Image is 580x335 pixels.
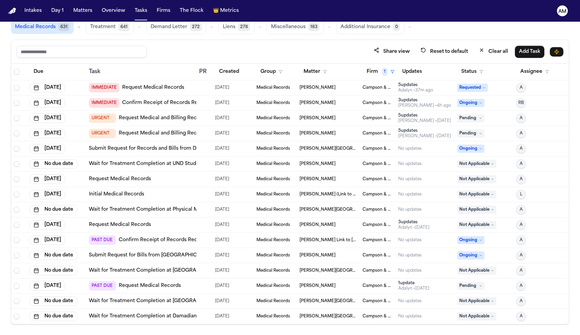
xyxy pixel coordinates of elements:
span: Medical Records [15,24,56,30]
span: Miscellaneous [271,24,306,30]
button: Firms [154,5,173,17]
img: Finch Logo [8,8,16,14]
button: Matters [71,5,95,17]
span: Demand Letter [151,24,187,30]
span: 641 [118,23,130,31]
button: The Flock [177,5,206,17]
button: Demand Letter272 [146,20,206,34]
button: Medical Records631 [11,20,74,34]
span: Liens [223,24,235,30]
button: Day 1 [49,5,66,17]
button: Intakes [22,5,44,17]
button: Additional Insurance0 [336,20,404,34]
button: Tasks [132,5,150,17]
span: Treatment [90,24,116,30]
a: Home [8,8,16,14]
button: Share view [370,45,414,58]
span: Additional Insurance [341,24,390,30]
span: 631 [58,23,70,31]
button: Treatment641 [86,20,134,34]
button: Miscellaneous183 [267,20,324,34]
span: 0 [393,23,400,31]
button: Liens278 [218,20,254,34]
span: 278 [238,23,250,31]
button: Overview [99,5,128,17]
button: Add Task [515,46,544,58]
button: Clear all [475,45,512,58]
button: Immediate Task [550,47,563,57]
span: 183 [308,23,320,31]
span: 272 [190,23,202,31]
button: crownMetrics [210,5,241,17]
button: Reset to default [417,45,472,58]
